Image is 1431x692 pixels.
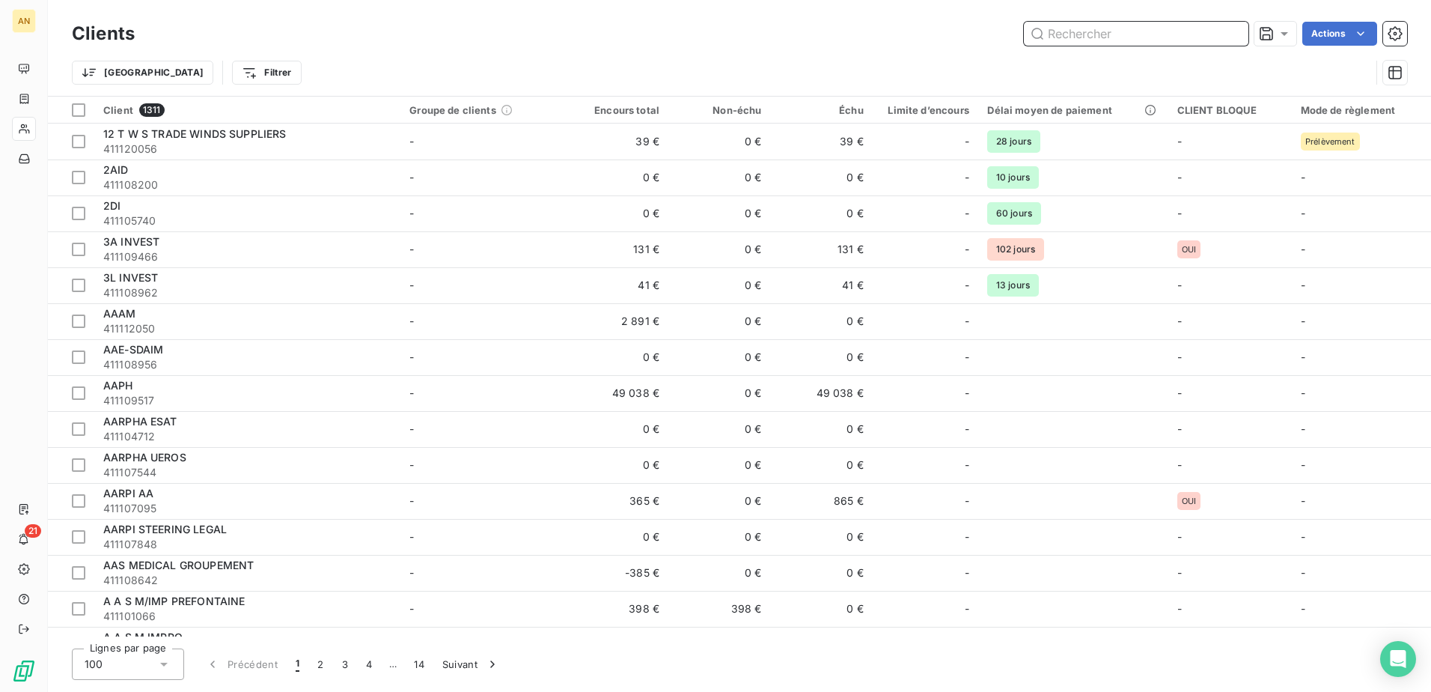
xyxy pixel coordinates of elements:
[1177,171,1182,183] span: -
[103,142,391,157] span: 411120056
[770,591,872,627] td: 0 €
[668,160,770,195] td: 0 €
[1301,207,1305,219] span: -
[770,339,872,375] td: 0 €
[668,339,770,375] td: 0 €
[72,20,135,47] h3: Clients
[567,519,668,555] td: 0 €
[770,375,872,411] td: 49 038 €
[567,339,668,375] td: 0 €
[25,524,41,538] span: 21
[103,487,153,500] span: AARPI AA
[139,103,165,117] span: 1311
[409,243,414,255] span: -
[770,195,872,231] td: 0 €
[668,195,770,231] td: 0 €
[433,649,509,680] button: Suivant
[381,652,405,676] span: …
[668,555,770,591] td: 0 €
[668,267,770,303] td: 0 €
[770,411,872,447] td: 0 €
[103,537,391,552] span: 411107848
[1177,386,1182,399] span: -
[567,303,668,339] td: 2 891 €
[409,104,496,116] span: Groupe de clients
[85,657,103,672] span: 100
[965,314,969,329] span: -
[357,649,381,680] button: 4
[409,566,414,579] span: -
[965,601,969,616] span: -
[103,127,287,140] span: 12 T W S TRADE WINDS SUPPLIERS
[103,199,120,212] span: 2DI
[1301,279,1305,291] span: -
[668,627,770,663] td: 0 €
[965,134,969,149] span: -
[409,422,414,435] span: -
[1301,386,1305,399] span: -
[196,649,287,680] button: Précédent
[1177,458,1182,471] span: -
[296,657,299,672] span: 1
[987,166,1039,189] span: 10 jours
[1302,22,1377,46] button: Actions
[987,130,1040,153] span: 28 jours
[103,343,163,356] span: AAE-SDAIM
[409,350,414,363] span: -
[770,555,872,591] td: 0 €
[103,307,136,320] span: AAAM
[576,104,659,116] div: Encours total
[668,303,770,339] td: 0 €
[770,627,872,663] td: 1 290 €
[103,465,391,480] span: 411107544
[1301,530,1305,543] span: -
[103,631,183,643] span: A A S M IMPRO
[567,195,668,231] td: 0 €
[668,231,770,267] td: 0 €
[409,386,414,399] span: -
[1177,279,1182,291] span: -
[770,303,872,339] td: 0 €
[103,321,391,336] span: 411112050
[103,595,245,607] span: A A S M/IMP PREFONTAINE
[103,559,254,571] span: AAS MEDICAL GROUPEMENT
[103,249,391,264] span: 411109466
[103,357,391,372] span: 411108956
[1301,243,1305,255] span: -
[770,124,872,160] td: 39 €
[882,104,969,116] div: Limite d’encours
[770,519,872,555] td: 0 €
[1301,566,1305,579] span: -
[567,591,668,627] td: 398 €
[103,451,186,464] span: AARPHA UEROS
[333,649,357,680] button: 3
[287,649,308,680] button: 1
[567,267,668,303] td: 41 €
[103,235,159,248] span: 3A INVEST
[668,411,770,447] td: 0 €
[409,458,414,471] span: -
[103,285,391,300] span: 411108962
[987,104,1159,116] div: Délai moyen de paiement
[567,411,668,447] td: 0 €
[1301,602,1305,615] span: -
[1177,422,1182,435] span: -
[770,231,872,267] td: 131 €
[1177,350,1182,363] span: -
[103,163,129,176] span: 2AID
[1380,641,1416,677] div: Open Intercom Messenger
[965,278,969,293] span: -
[409,494,414,507] span: -
[1177,207,1182,219] span: -
[965,422,969,437] span: -
[965,529,969,544] span: -
[567,447,668,483] td: 0 €
[567,160,668,195] td: 0 €
[567,555,668,591] td: -385 €
[965,494,969,509] span: -
[409,315,414,327] span: -
[1177,315,1182,327] span: -
[770,160,872,195] td: 0 €
[103,379,133,392] span: AAPH
[1305,137,1355,146] span: Prélèvement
